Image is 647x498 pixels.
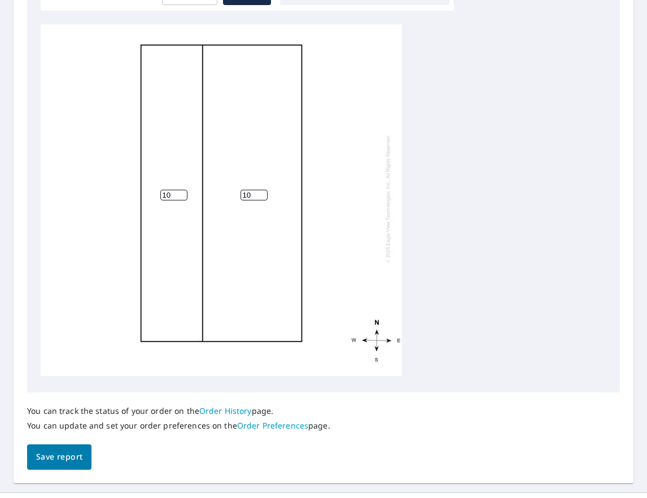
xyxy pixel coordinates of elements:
[36,450,82,464] span: Save report
[27,421,330,431] p: You can update and set your order preferences on the page.
[199,405,252,416] a: Order History
[27,444,91,470] button: Save report
[27,406,330,416] p: You can track the status of your order on the page.
[237,420,308,431] a: Order Preferences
